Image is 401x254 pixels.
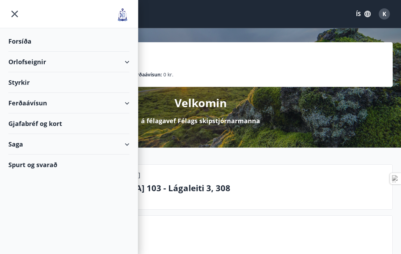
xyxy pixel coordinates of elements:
[8,134,129,155] div: Saga
[163,71,173,79] span: 0 kr.
[60,233,387,245] p: Næstu helgi
[8,31,129,52] div: Forsíða
[8,52,129,72] div: Orlofseignir
[131,71,162,79] p: Ferðaávísun :
[8,113,129,134] div: Gjafabréf og kort
[8,155,129,175] div: Spurt og svarað
[141,116,260,125] p: á félagavef Félags skipstjórnarmanna
[174,95,227,111] p: Velkomin
[376,6,393,22] button: K
[8,93,129,113] div: Ferðaávísun
[8,72,129,93] div: Styrkir
[383,10,386,18] span: K
[352,8,374,20] button: ÍS
[116,8,129,22] img: union_logo
[8,8,21,20] button: menu
[60,182,387,194] p: [GEOGRAPHIC_DATA] 103 - Lágaleiti 3, 308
